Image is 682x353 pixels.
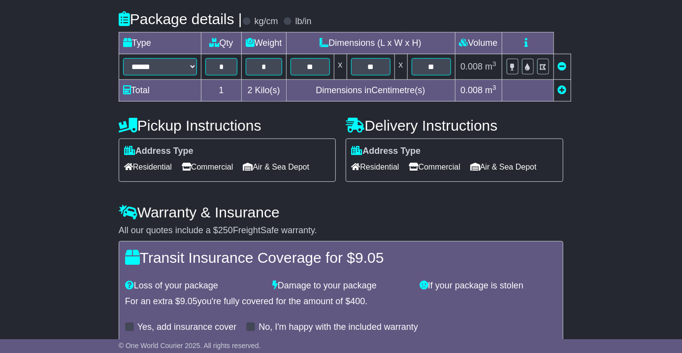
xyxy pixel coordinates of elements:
[351,296,365,306] span: 400
[119,11,242,27] h4: Package details |
[119,80,201,102] td: Total
[119,225,563,236] div: All our quotes include a $ FreightSafe warranty.
[492,60,496,68] sup: 3
[125,296,557,307] div: For an extra $ you're fully covered for the amount of $ .
[255,16,278,27] label: kg/cm
[346,117,563,134] h4: Delivery Instructions
[415,281,562,291] div: If your package is stolen
[124,146,194,157] label: Address Type
[492,84,496,91] sup: 3
[182,159,233,175] span: Commercial
[137,322,236,333] label: Yes, add insurance cover
[267,281,415,291] div: Damage to your package
[485,85,496,95] span: m
[409,159,460,175] span: Commercial
[201,33,241,54] td: Qty
[351,159,399,175] span: Residential
[259,322,418,333] label: No, I'm happy with the included warranty
[241,80,286,102] td: Kilo(s)
[248,85,253,95] span: 2
[218,225,233,235] span: 250
[119,204,563,220] h4: Warranty & Insurance
[124,159,172,175] span: Residential
[120,281,267,291] div: Loss of your package
[180,296,197,306] span: 9.05
[394,54,407,80] td: x
[460,85,483,95] span: 0.008
[470,159,537,175] span: Air & Sea Depot
[558,85,567,95] a: Add new item
[201,80,241,102] td: 1
[119,33,201,54] td: Type
[119,117,336,134] h4: Pickup Instructions
[334,54,347,80] td: x
[125,249,557,266] h4: Transit Insurance Coverage for $
[119,342,261,350] span: © One World Courier 2025. All rights reserved.
[295,16,312,27] label: lb/in
[351,146,421,157] label: Address Type
[455,33,502,54] td: Volume
[241,33,286,54] td: Weight
[558,62,567,71] a: Remove this item
[286,33,455,54] td: Dimensions (L x W x H)
[286,80,455,102] td: Dimensions in Centimetre(s)
[460,62,483,71] span: 0.008
[243,159,309,175] span: Air & Sea Depot
[355,249,384,266] span: 9.05
[485,62,496,71] span: m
